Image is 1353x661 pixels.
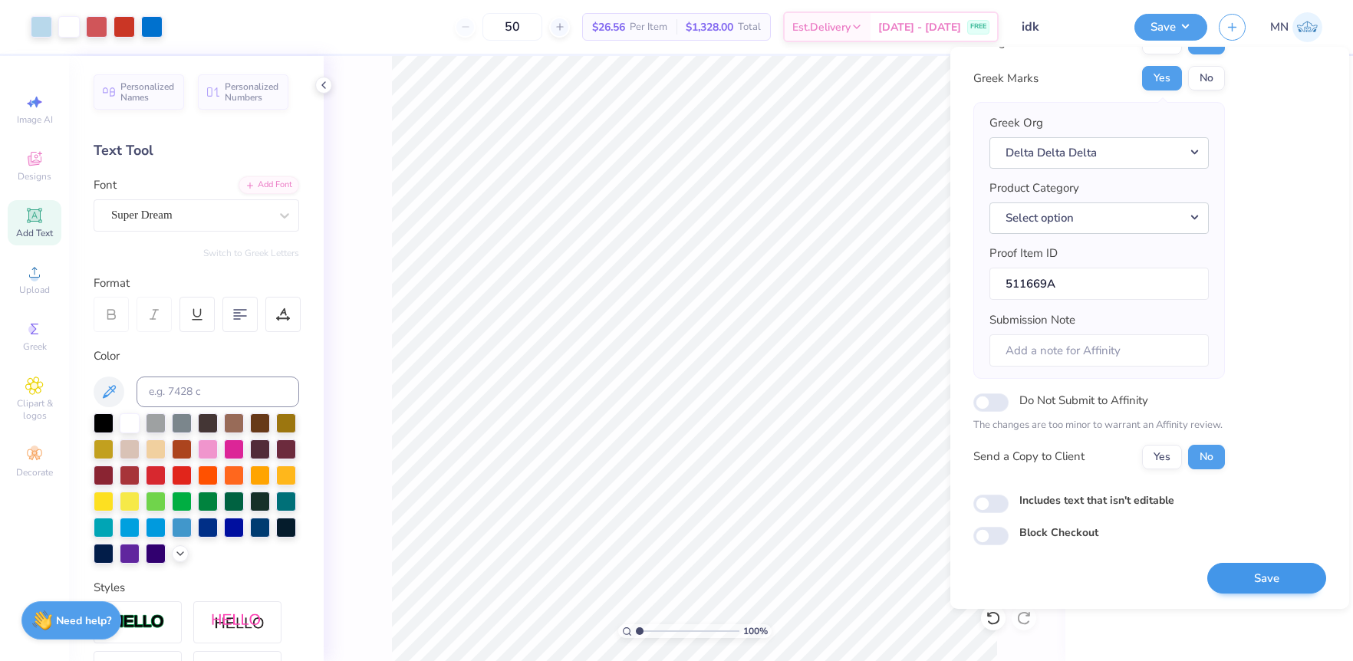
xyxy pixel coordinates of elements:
[989,311,1075,329] label: Submission Note
[482,13,542,41] input: – –
[686,19,733,35] span: $1,328.00
[970,21,986,32] span: FREE
[94,140,299,161] div: Text Tool
[16,466,53,478] span: Decorate
[203,247,299,259] button: Switch to Greek Letters
[989,334,1209,367] input: Add a note for Affinity
[94,347,299,365] div: Color
[989,114,1043,132] label: Greek Org
[1019,525,1098,541] label: Block Checkout
[225,81,279,103] span: Personalized Numbers
[1292,12,1322,42] img: Mark Navarro
[973,70,1039,87] div: Greek Marks
[973,448,1085,465] div: Send a Copy to Client
[792,19,851,35] span: Est. Delivery
[137,377,299,407] input: e.g. 7428 c
[239,176,299,194] div: Add Font
[989,137,1209,169] button: Delta Delta Delta
[1019,492,1174,508] label: Includes text that isn't editable
[1270,18,1289,36] span: MN
[1188,66,1225,90] button: No
[111,613,165,631] img: Stroke
[1270,12,1322,42] a: MN
[989,179,1079,197] label: Product Category
[989,202,1209,234] button: Select option
[1142,66,1182,90] button: Yes
[16,227,53,239] span: Add Text
[743,624,768,638] span: 100 %
[1134,14,1207,41] button: Save
[94,275,301,292] div: Format
[989,245,1058,262] label: Proof Item ID
[1188,445,1225,469] button: No
[19,284,50,296] span: Upload
[592,19,625,35] span: $26.56
[1207,563,1326,594] button: Save
[1010,12,1123,42] input: Untitled Design
[17,113,53,126] span: Image AI
[23,340,47,353] span: Greek
[738,19,761,35] span: Total
[18,170,51,183] span: Designs
[94,579,299,597] div: Styles
[8,397,61,422] span: Clipart & logos
[1142,445,1182,469] button: Yes
[94,176,117,194] label: Font
[630,19,667,35] span: Per Item
[1019,390,1148,410] label: Do Not Submit to Affinity
[120,81,175,103] span: Personalized Names
[973,418,1225,433] p: The changes are too minor to warrant an Affinity review.
[878,19,961,35] span: [DATE] - [DATE]
[56,613,111,628] strong: Need help?
[211,613,265,632] img: Shadow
